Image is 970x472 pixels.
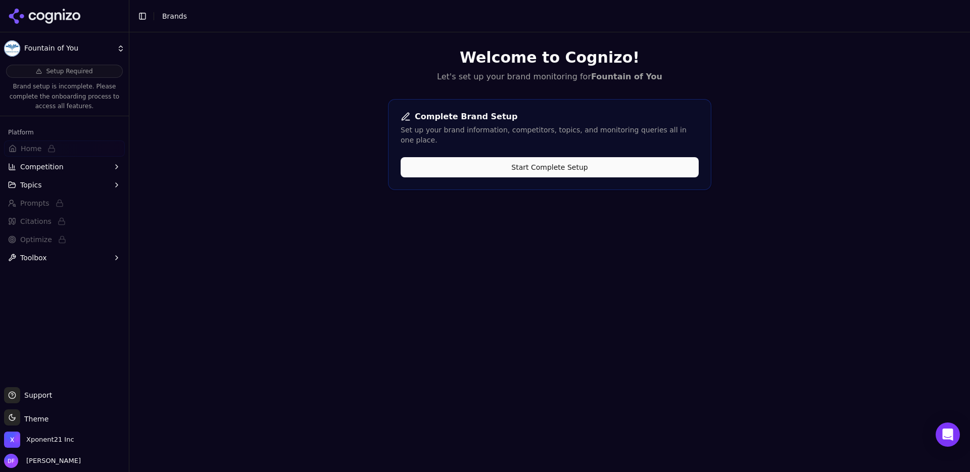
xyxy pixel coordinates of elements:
div: Complete Brand Setup [401,112,699,122]
div: Set up your brand information, competitors, topics, and monitoring queries all in one place. [401,125,699,145]
span: Toolbox [20,253,47,263]
span: Citations [20,216,52,226]
span: Xponent21 Inc [26,435,74,444]
span: [PERSON_NAME] [22,456,81,465]
button: Start Complete Setup [401,157,699,177]
span: Topics [20,180,42,190]
span: Optimize [20,234,52,245]
p: Let's set up your brand monitoring for [388,71,711,83]
p: Brand setup is incomplete. Please complete the onboarding process to access all features. [6,82,123,112]
img: Xponent21 Inc [4,432,20,448]
button: Topics [4,177,125,193]
button: Competition [4,159,125,175]
button: Open organization switcher [4,432,74,448]
button: Open user button [4,454,81,468]
h1: Welcome to Cognizo! [388,49,711,67]
span: Support [20,390,52,400]
button: Toolbox [4,250,125,266]
span: Theme [20,415,48,423]
span: Setup Required [46,67,92,75]
span: Prompts [20,198,50,208]
img: Drew Faithful [4,454,18,468]
span: Home [21,144,41,154]
span: Brands [162,12,187,20]
div: Platform [4,124,125,140]
strong: Fountain of You [591,72,662,81]
span: Competition [20,162,64,172]
div: Open Intercom Messenger [936,422,960,447]
nav: breadcrumb [162,11,187,21]
img: Fountain of You [4,40,20,57]
span: Fountain of You [24,44,113,53]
